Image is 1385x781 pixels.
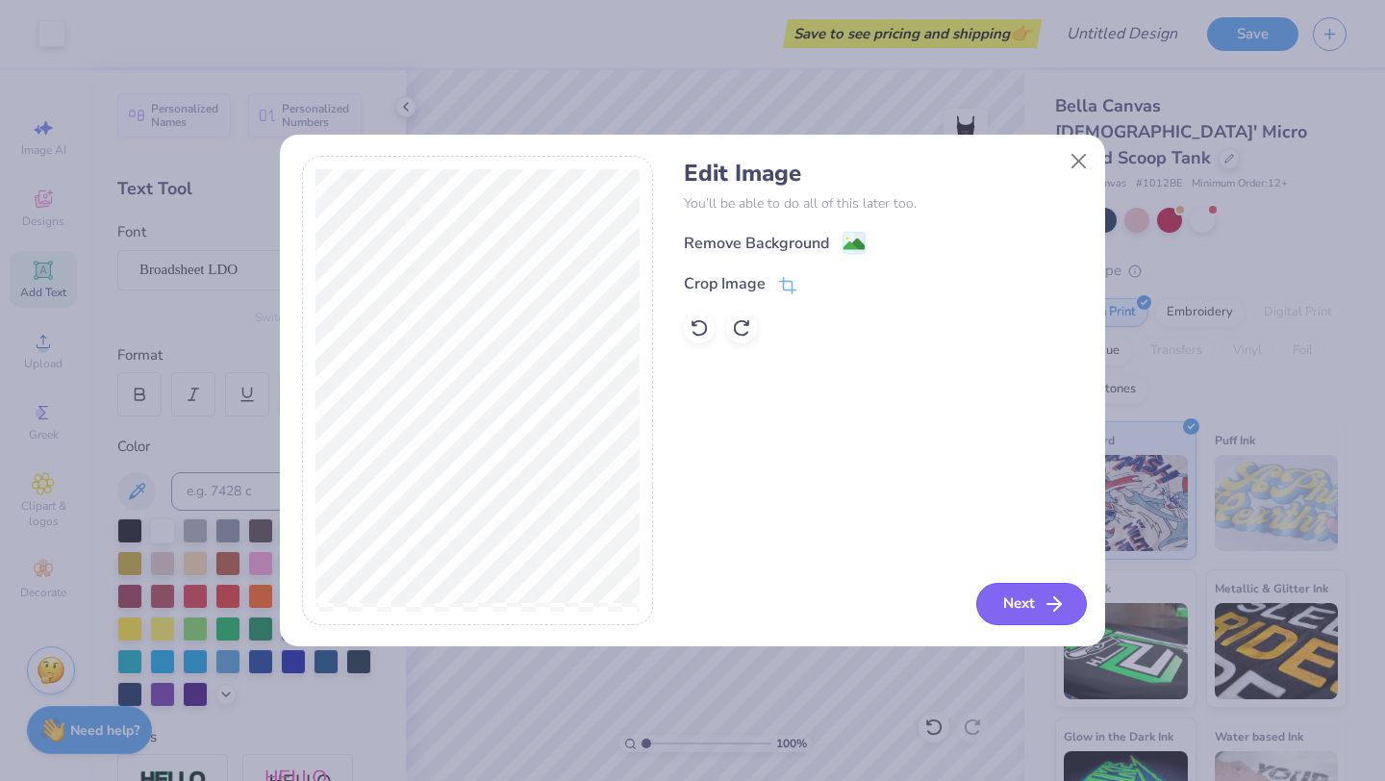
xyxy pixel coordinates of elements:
[684,232,829,255] div: Remove Background
[684,160,1083,188] h4: Edit Image
[976,583,1087,625] button: Next
[684,272,766,295] div: Crop Image
[684,193,1083,214] p: You’ll be able to do all of this later too.
[1061,142,1097,179] button: Close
